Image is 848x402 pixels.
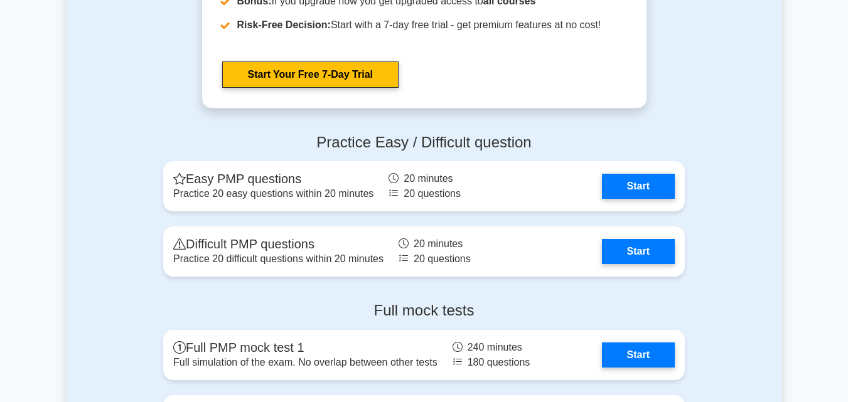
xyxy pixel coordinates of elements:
[602,174,675,199] a: Start
[602,342,675,368] a: Start
[163,302,685,320] h4: Full mock tests
[163,134,685,152] h4: Practice Easy / Difficult question
[602,239,675,264] a: Start
[222,61,399,88] a: Start Your Free 7-Day Trial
